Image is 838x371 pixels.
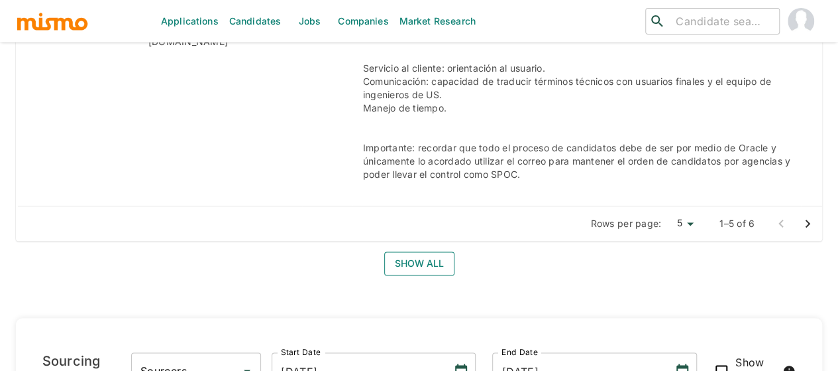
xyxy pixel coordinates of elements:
[501,346,537,358] label: End Date
[384,252,454,276] button: Show all
[719,217,755,230] p: 1–5 of 6
[670,12,774,31] input: Candidate search
[788,8,814,35] img: Maia Reyes
[591,217,662,230] p: Rows per page:
[16,11,89,31] img: logo
[794,210,821,237] button: Go to next page
[281,346,321,358] label: Start Date
[666,214,698,233] div: 5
